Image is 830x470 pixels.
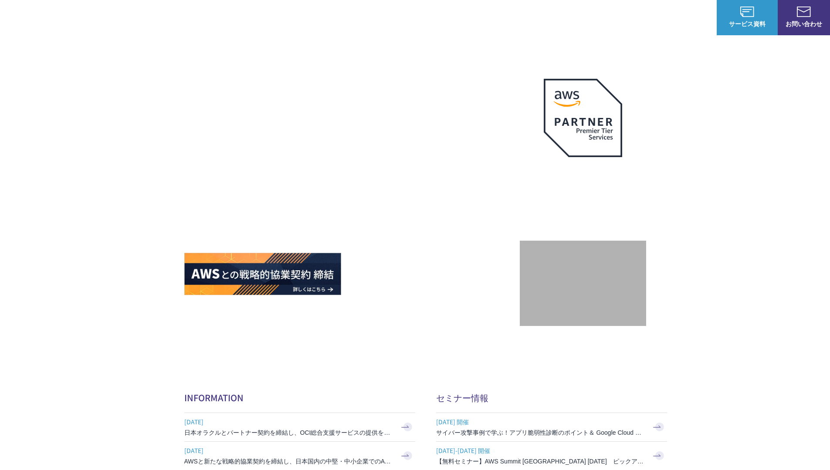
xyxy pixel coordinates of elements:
a: [DATE] 開催 サイバー攻撃事例で学ぶ！アプリ脆弱性診断のポイント＆ Google Cloud セキュリティ対策 [436,413,667,441]
a: 導入事例 [591,13,616,22]
h2: INFORMATION [184,391,415,404]
a: [DATE]-[DATE] 開催 【無料セミナー】AWS Summit [GEOGRAPHIC_DATA] [DATE] ピックアップセッション [436,442,667,470]
p: サービス [454,13,487,22]
a: [DATE] 日本オラクルとパートナー契約を締結し、OCI総合支援サービスの提供を開始 [184,413,415,441]
p: 強み [415,13,436,22]
a: [DATE] AWSと新たな戦略的協業契約を締結し、日本国内の中堅・中小企業でのAWS活用を加速 [184,442,415,470]
h3: サイバー攻撃事例で学ぶ！アプリ脆弱性診断のポイント＆ Google Cloud セキュリティ対策 [436,428,645,437]
a: AWS総合支援サービス C-Chorus NHN テコラスAWS総合支援サービス [13,7,163,28]
span: [DATE] [184,444,393,457]
span: NHN テコラス AWS総合支援サービス [100,8,163,27]
img: AWSとの戦略的協業契約 締結 [184,253,341,295]
h3: AWSと新たな戦略的協業契約を締結し、日本国内の中堅・中小企業でのAWS活用を加速 [184,457,393,466]
p: AWSの導入からコスト削減、 構成・運用の最適化からデータ活用まで 規模や業種業態を問わない マネージドサービスで [184,96,520,134]
img: AWS総合支援サービス C-Chorus サービス資料 [740,7,754,17]
h3: 日本オラクルとパートナー契約を締結し、OCI総合支援サービスの提供を開始 [184,428,393,437]
img: AWSプレミアティアサービスパートナー [544,79,622,157]
img: 契約件数 [537,254,629,317]
h1: AWS ジャーニーの 成功を実現 [184,143,520,227]
span: お問い合わせ [778,19,830,28]
h3: 【無料セミナー】AWS Summit [GEOGRAPHIC_DATA] [DATE] ピックアップセッション [436,457,645,466]
em: AWS [573,168,593,180]
p: 最上位プレミアティア サービスパートナー [533,168,633,201]
span: [DATE]-[DATE] 開催 [436,444,645,457]
span: サービス資料 [717,19,778,28]
span: [DATE] [184,415,393,428]
a: ログイン [684,13,708,22]
h2: セミナー情報 [436,391,667,404]
p: 業種別ソリューション [504,13,574,22]
img: お問い合わせ [797,7,811,17]
span: [DATE] 開催 [436,415,645,428]
p: ナレッジ [633,13,666,22]
img: AWS請求代行サービス 統合管理プラン [346,253,503,295]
